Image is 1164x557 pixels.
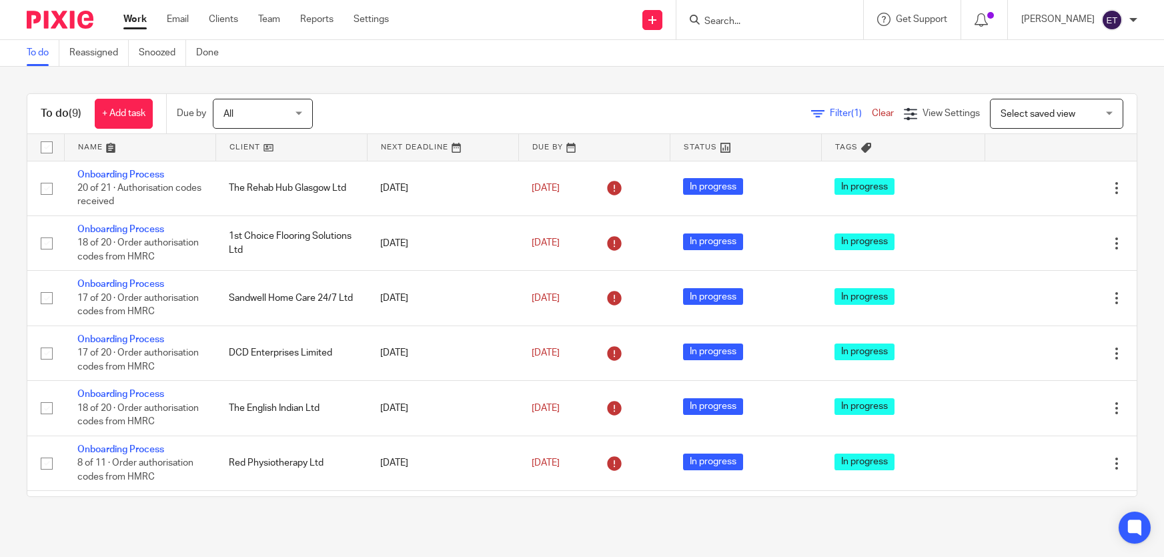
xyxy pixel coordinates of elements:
[77,170,164,179] a: Onboarding Process
[27,40,59,66] a: To do
[215,215,367,270] td: 1st Choice Flooring Solutions Ltd
[367,491,518,538] td: [DATE]
[703,16,823,28] input: Search
[532,183,560,193] span: [DATE]
[367,215,518,270] td: [DATE]
[215,491,367,538] td: [PERSON_NAME] & Co Financial Planning Ltd
[69,40,129,66] a: Reassigned
[77,183,201,207] span: 20 of 21 · Authorisation codes received
[1001,109,1075,119] span: Select saved view
[683,398,743,415] span: In progress
[41,107,81,121] h1: To do
[683,344,743,360] span: In progress
[77,445,164,454] a: Onboarding Process
[532,348,560,358] span: [DATE]
[209,13,238,26] a: Clients
[77,239,199,262] span: 18 of 20 · Order authorisation codes from HMRC
[835,143,858,151] span: Tags
[77,404,199,427] span: 18 of 20 · Order authorisation codes from HMRC
[77,294,199,317] span: 17 of 20 · Order authorisation codes from HMRC
[354,13,389,26] a: Settings
[123,13,147,26] a: Work
[77,335,164,344] a: Onboarding Process
[77,390,164,399] a: Onboarding Process
[923,109,980,118] span: View Settings
[683,233,743,250] span: In progress
[834,288,895,305] span: In progress
[27,11,93,29] img: Pixie
[300,13,334,26] a: Reports
[532,294,560,303] span: [DATE]
[532,404,560,413] span: [DATE]
[367,436,518,490] td: [DATE]
[683,288,743,305] span: In progress
[196,40,229,66] a: Done
[95,99,153,129] a: + Add task
[834,398,895,415] span: In progress
[167,13,189,26] a: Email
[215,271,367,326] td: Sandwell Home Care 24/7 Ltd
[69,108,81,119] span: (9)
[258,13,280,26] a: Team
[215,326,367,380] td: DCD Enterprises Limited
[851,109,862,118] span: (1)
[223,109,233,119] span: All
[532,458,560,468] span: [DATE]
[1021,13,1095,26] p: [PERSON_NAME]
[367,381,518,436] td: [DATE]
[834,344,895,360] span: In progress
[532,239,560,248] span: [DATE]
[215,161,367,215] td: The Rehab Hub Glasgow Ltd
[77,348,199,372] span: 17 of 20 · Order authorisation codes from HMRC
[1101,9,1123,31] img: svg%3E
[896,15,947,24] span: Get Support
[830,109,872,118] span: Filter
[177,107,206,120] p: Due by
[77,458,193,482] span: 8 of 11 · Order authorisation codes from HMRC
[683,454,743,470] span: In progress
[834,454,895,470] span: In progress
[834,178,895,195] span: In progress
[77,280,164,289] a: Onboarding Process
[139,40,186,66] a: Snoozed
[77,225,164,234] a: Onboarding Process
[215,436,367,490] td: Red Physiotherapy Ltd
[834,233,895,250] span: In progress
[872,109,894,118] a: Clear
[367,271,518,326] td: [DATE]
[683,178,743,195] span: In progress
[215,381,367,436] td: The English Indian Ltd
[367,161,518,215] td: [DATE]
[367,326,518,380] td: [DATE]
